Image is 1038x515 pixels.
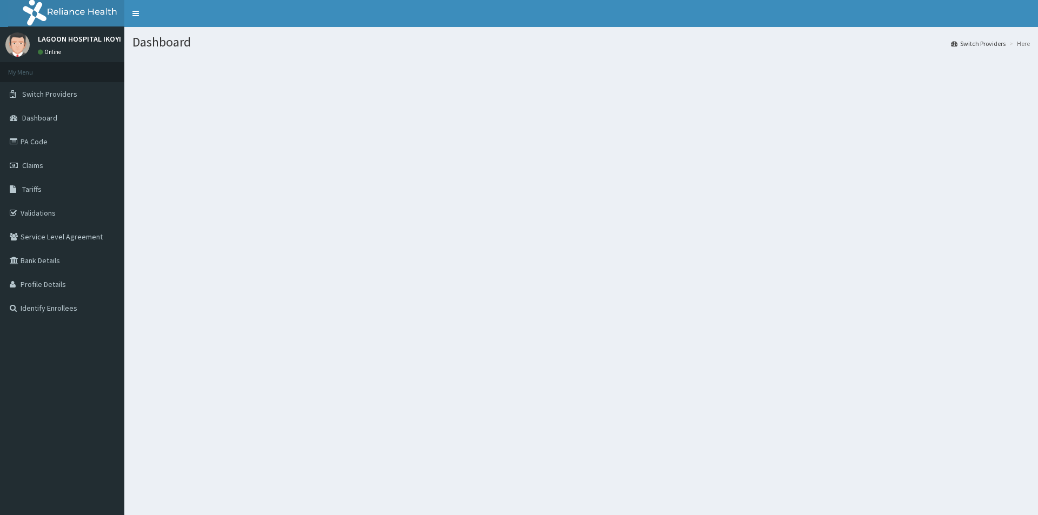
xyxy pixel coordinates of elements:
[22,160,43,170] span: Claims
[22,184,42,194] span: Tariffs
[38,48,64,56] a: Online
[132,35,1030,49] h1: Dashboard
[5,32,30,57] img: User Image
[22,113,57,123] span: Dashboard
[951,39,1006,48] a: Switch Providers
[38,35,121,43] p: LAGOON HOSPITAL IKOYI
[22,89,77,99] span: Switch Providers
[1007,39,1030,48] li: Here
